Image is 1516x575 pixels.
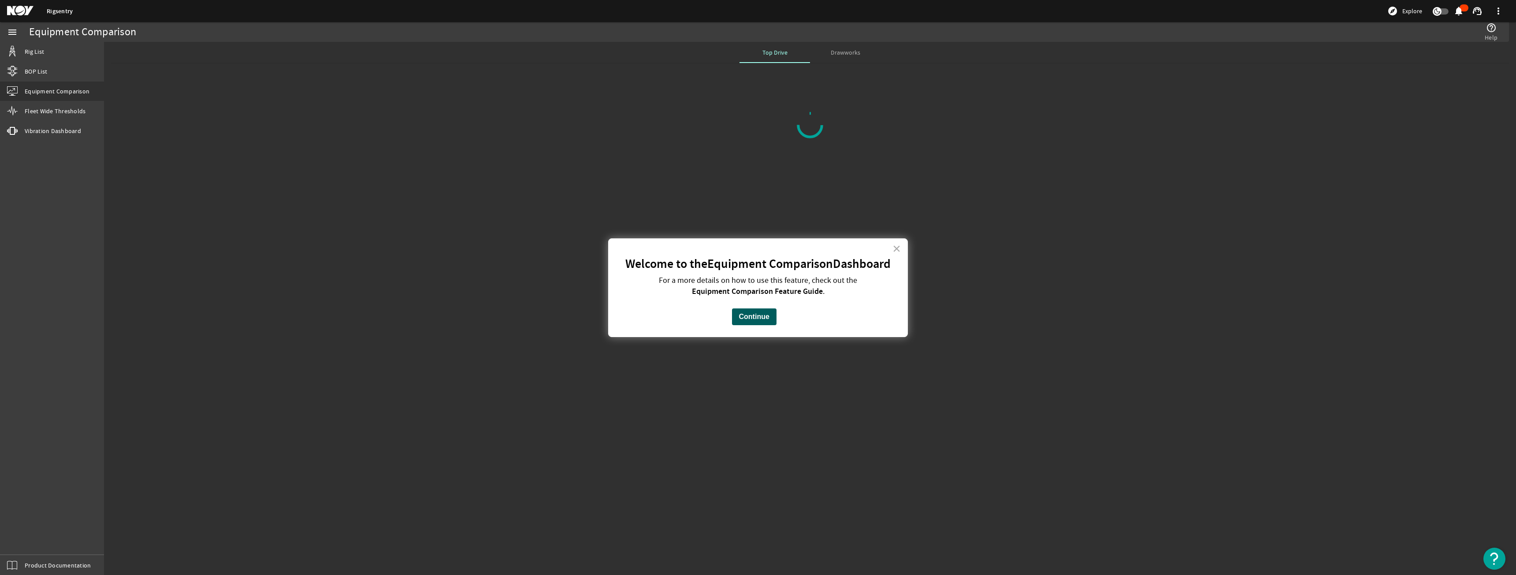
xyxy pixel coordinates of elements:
[25,67,47,76] span: BOP List
[29,28,136,37] div: Equipment Comparison
[707,256,833,272] strong: Equipment Comparison
[25,107,85,115] span: Fleet Wide Thresholds
[25,126,81,135] span: Vibration Dashboard
[892,241,901,256] button: Close
[1402,7,1422,15] span: Explore
[1453,6,1464,16] mat-icon: notifications
[762,49,788,56] span: Top Drive
[831,49,860,56] span: Drawworks
[25,87,89,96] span: Equipment Comparison
[692,286,823,297] strong: Equipment Comparison Feature Guide
[732,308,777,325] button: Continue
[47,7,73,15] a: Rigsentry
[823,286,825,297] span: .
[1387,6,1398,16] mat-icon: explore
[619,275,897,286] p: For a more details on how to use this feature, check out the
[1483,548,1505,570] button: Open Resource Center
[833,256,891,272] span: Dashboard
[7,126,18,136] mat-icon: vibration
[25,47,44,56] span: Rig List
[7,27,18,37] mat-icon: menu
[625,256,707,272] span: Welcome to the
[1472,6,1483,16] mat-icon: support_agent
[25,561,91,570] span: Product Documentation
[1485,33,1497,42] span: Help
[1486,22,1497,33] mat-icon: help_outline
